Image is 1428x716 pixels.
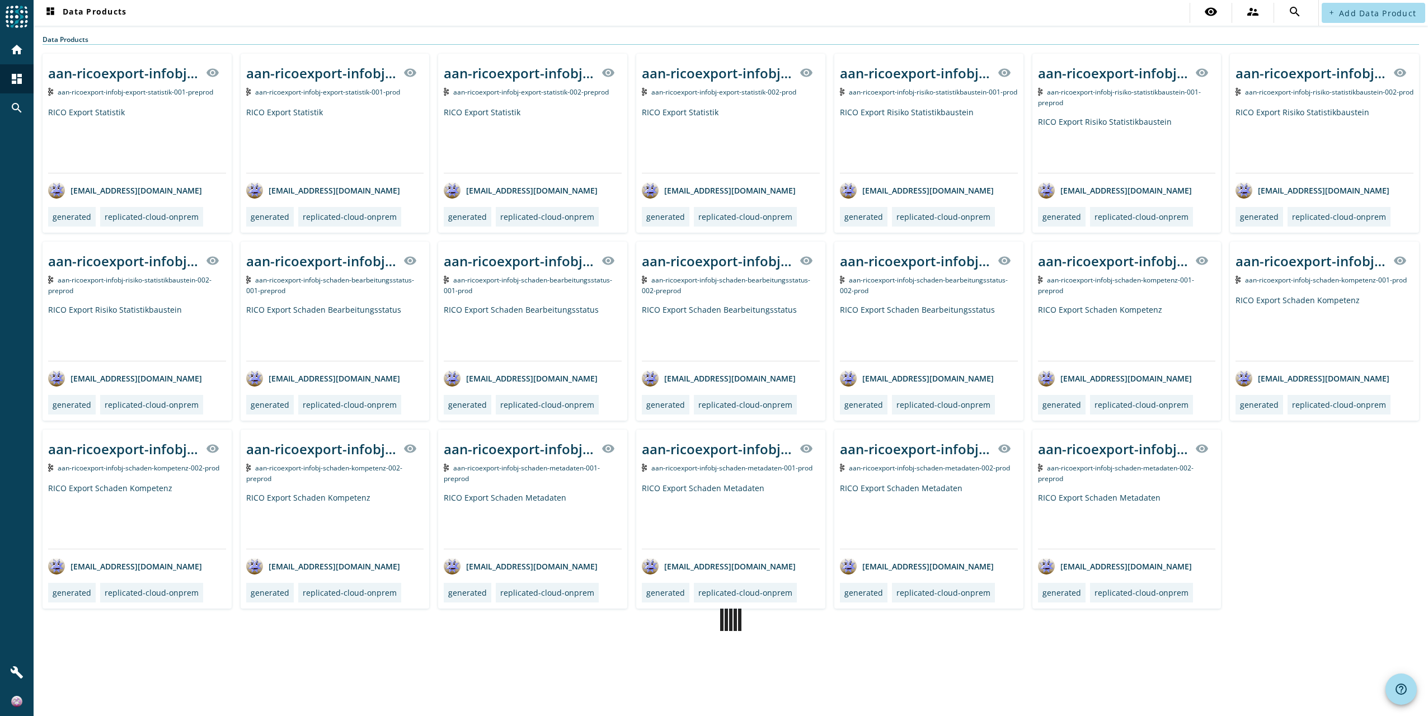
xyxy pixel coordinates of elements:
div: generated [53,399,91,410]
div: aan-ricoexport-infobj-export-statistik-002-_stage_ [642,64,793,82]
div: RICO Export Schaden Bearbeitungsstatus [840,304,1018,361]
div: [EMAIL_ADDRESS][DOMAIN_NAME] [48,370,202,387]
div: aan-ricoexport-infobj-schaden-bearbeitungsstatus-002-_stage_ [840,252,991,270]
div: aan-ricoexport-infobj-schaden-kompetenz-002-_stage_ [246,440,397,458]
div: replicated-cloud-onprem [698,399,792,410]
mat-icon: dashboard [44,6,57,20]
span: Kafka Topic: aan-ricoexport-infobj-schaden-bearbeitungsstatus-001-preprod [246,275,415,295]
div: RICO Export Statistik [48,107,226,173]
span: Kafka Topic: aan-ricoexport-infobj-schaden-kompetenz-001-preprod [1038,275,1195,295]
mat-icon: help_outline [1394,682,1408,696]
img: Kafka Topic: aan-ricoexport-infobj-schaden-metadaten-002-preprod [1038,464,1043,472]
mat-icon: visibility [206,442,219,455]
span: Kafka Topic: aan-ricoexport-infobj-risiko-statistikbaustein-002-preprod [48,275,212,295]
div: aan-ricoexport-infobj-schaden-metadaten-002-_stage_ [1038,440,1189,458]
span: Add Data Product [1339,8,1416,18]
img: Kafka Topic: aan-ricoexport-infobj-schaden-kompetenz-002-prod [48,464,53,472]
img: Kafka Topic: aan-ricoexport-infobj-schaden-kompetenz-001-prod [1236,276,1241,284]
div: replicated-cloud-onprem [303,399,397,410]
mat-icon: visibility [1195,254,1209,267]
img: a89d8f7a0df1ac55ca58e9800e305364 [11,696,22,707]
div: RICO Export Schaden Kompetenz [1038,304,1216,361]
div: [EMAIL_ADDRESS][DOMAIN_NAME] [1038,370,1192,387]
div: RICO Export Schaden Kompetenz [48,483,226,549]
div: replicated-cloud-onprem [500,587,594,598]
img: Kafka Topic: aan-ricoexport-infobj-risiko-statistikbaustein-001-prod [840,88,845,96]
div: RICO Export Schaden Bearbeitungsstatus [642,304,820,361]
mat-icon: visibility [206,66,219,79]
div: generated [448,587,487,598]
div: [EMAIL_ADDRESS][DOMAIN_NAME] [1236,370,1389,387]
div: aan-ricoexport-infobj-schaden-bearbeitungsstatus-001-_stage_ [444,252,595,270]
img: Kafka Topic: aan-ricoexport-infobj-schaden-kompetenz-002-preprod [246,464,251,472]
img: avatar [444,370,461,387]
div: generated [448,399,487,410]
img: avatar [48,182,65,199]
div: RICO Export Statistik [444,107,622,173]
img: avatar [246,558,263,574]
div: RICO Export Risiko Statistikbaustein [1038,116,1216,173]
div: RICO Export Schaden Metadaten [1038,492,1216,549]
div: generated [251,399,289,410]
div: replicated-cloud-onprem [896,211,990,222]
div: generated [53,211,91,222]
div: RICO Export Statistik [642,107,820,173]
div: aan-ricoexport-infobj-schaden-kompetenz-002-_stage_ [48,440,199,458]
span: Kafka Topic: aan-ricoexport-infobj-schaden-metadaten-002-preprod [1038,463,1194,483]
span: Data Products [44,6,126,20]
div: [EMAIL_ADDRESS][DOMAIN_NAME] [840,370,994,387]
div: aan-ricoexport-infobj-export-statistik-001-_stage_ [48,64,199,82]
span: Kafka Topic: aan-ricoexport-infobj-schaden-metadaten-001-prod [651,463,812,473]
div: replicated-cloud-onprem [500,211,594,222]
mat-icon: visibility [602,442,615,455]
img: avatar [246,370,263,387]
mat-icon: visibility [1195,66,1209,79]
div: [EMAIL_ADDRESS][DOMAIN_NAME] [642,182,796,199]
mat-icon: visibility [800,66,813,79]
span: Kafka Topic: aan-ricoexport-infobj-export-statistik-001-prod [255,87,400,97]
div: RICO Export Risiko Statistikbaustein [48,304,226,361]
span: Kafka Topic: aan-ricoexport-infobj-schaden-kompetenz-001-prod [1245,275,1407,285]
div: replicated-cloud-onprem [1095,399,1189,410]
div: replicated-cloud-onprem [303,587,397,598]
div: RICO Export Schaden Bearbeitungsstatus [246,304,424,361]
div: replicated-cloud-onprem [896,587,990,598]
img: avatar [642,558,659,574]
mat-icon: build [10,666,24,679]
div: [EMAIL_ADDRESS][DOMAIN_NAME] [444,370,598,387]
div: RICO Export Schaden Bearbeitungsstatus [444,304,622,361]
mat-icon: add [1328,10,1335,16]
img: Kafka Topic: aan-ricoexport-infobj-schaden-metadaten-001-prod [642,464,647,472]
div: [EMAIL_ADDRESS][DOMAIN_NAME] [1236,182,1389,199]
button: Add Data Product [1322,3,1425,23]
div: [EMAIL_ADDRESS][DOMAIN_NAME] [246,182,400,199]
div: RICO Export Schaden Kompetenz [246,492,424,549]
img: Kafka Topic: aan-ricoexport-infobj-schaden-bearbeitungsstatus-002-preprod [642,276,647,284]
img: Kafka Topic: aan-ricoexport-infobj-schaden-metadaten-002-prod [840,464,845,472]
div: aan-ricoexport-infobj-schaden-metadaten-002-_stage_ [840,440,991,458]
div: replicated-cloud-onprem [500,399,594,410]
div: replicated-cloud-onprem [698,211,792,222]
div: replicated-cloud-onprem [1292,211,1386,222]
mat-icon: visibility [998,442,1011,455]
div: aan-ricoexport-infobj-schaden-metadaten-001-_stage_ [642,440,793,458]
div: RICO Export Schaden Metadaten [642,483,820,549]
div: generated [844,211,883,222]
img: avatar [444,182,461,199]
div: RICO Export Statistik [246,107,424,173]
mat-icon: visibility [403,66,417,79]
span: Kafka Topic: aan-ricoexport-infobj-schaden-bearbeitungsstatus-002-preprod [642,275,810,295]
div: [EMAIL_ADDRESS][DOMAIN_NAME] [444,182,598,199]
div: aan-ricoexport-infobj-schaden-kompetenz-001-_stage_ [1038,252,1189,270]
div: replicated-cloud-onprem [1095,211,1189,222]
mat-icon: search [1288,5,1302,18]
div: replicated-cloud-onprem [1292,399,1386,410]
div: [EMAIL_ADDRESS][DOMAIN_NAME] [642,370,796,387]
span: Kafka Topic: aan-ricoexport-infobj-schaden-bearbeitungsstatus-002-prod [840,275,1008,295]
img: Kafka Topic: aan-ricoexport-infobj-risiko-statistikbaustein-001-preprod [1038,88,1043,96]
div: aan-ricoexport-infobj-schaden-kompetenz-001-_stage_ [1236,252,1387,270]
div: aan-ricoexport-infobj-export-statistik-002-_stage_ [444,64,595,82]
img: avatar [642,182,659,199]
mat-icon: dashboard [10,72,24,86]
img: Kafka Topic: aan-ricoexport-infobj-schaden-bearbeitungsstatus-001-prod [444,276,449,284]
